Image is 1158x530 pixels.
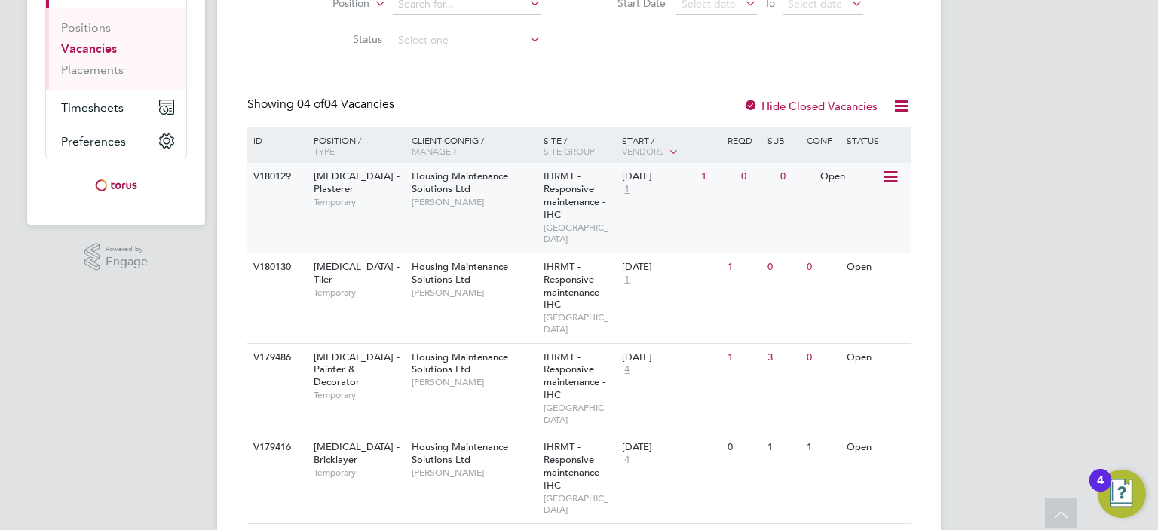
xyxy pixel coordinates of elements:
[622,183,632,196] span: 1
[45,173,187,198] a: Go to home page
[544,402,615,425] span: [GEOGRAPHIC_DATA]
[412,196,536,208] span: [PERSON_NAME]
[622,441,720,454] div: [DATE]
[412,351,508,376] span: Housing Maintenance Solutions Ltd
[816,163,882,191] div: Open
[544,440,605,492] span: IHRMT - Responsive maintenance - IHC
[622,261,720,274] div: [DATE]
[622,145,664,157] span: Vendors
[314,467,404,479] span: Temporary
[618,127,724,165] div: Start /
[544,351,605,402] span: IHRMT - Responsive maintenance - IHC
[314,260,400,286] span: [MEDICAL_DATA] - Tiler
[106,256,148,268] span: Engage
[764,433,803,461] div: 1
[302,127,408,164] div: Position /
[46,8,186,90] div: Jobs
[843,344,908,372] div: Open
[61,134,126,149] span: Preferences
[250,344,302,372] div: V179486
[314,145,335,157] span: Type
[250,163,302,191] div: V180129
[106,243,148,256] span: Powered by
[314,170,400,195] span: [MEDICAL_DATA] - Plasterer
[297,97,324,112] span: 04 of
[724,433,763,461] div: 0
[412,170,508,195] span: Housing Maintenance Solutions Ltd
[764,127,803,153] div: Sub
[622,454,632,467] span: 4
[764,344,803,372] div: 3
[843,253,908,281] div: Open
[61,100,124,115] span: Timesheets
[803,253,842,281] div: 0
[843,433,908,461] div: Open
[46,124,186,158] button: Preferences
[622,170,694,183] div: [DATE]
[803,127,842,153] div: Conf
[412,145,456,157] span: Manager
[84,243,149,271] a: Powered byEngage
[314,286,404,299] span: Temporary
[1098,470,1146,518] button: Open Resource Center, 4 new notifications
[314,351,400,389] span: [MEDICAL_DATA] - Painter & Decorator
[90,173,142,198] img: torus-logo-retina.png
[297,97,394,112] span: 04 Vacancies
[544,222,615,245] span: [GEOGRAPHIC_DATA]
[622,363,632,376] span: 4
[250,253,302,281] div: V180130
[743,99,878,113] label: Hide Closed Vacancies
[314,440,400,466] span: [MEDICAL_DATA] - Bricklayer
[724,344,763,372] div: 1
[412,376,536,388] span: [PERSON_NAME]
[843,127,908,153] div: Status
[724,127,763,153] div: Reqd
[737,163,777,191] div: 0
[622,351,720,364] div: [DATE]
[697,163,737,191] div: 1
[544,492,615,516] span: [GEOGRAPHIC_DATA]
[296,32,382,46] label: Status
[540,127,619,164] div: Site /
[250,127,302,153] div: ID
[412,286,536,299] span: [PERSON_NAME]
[247,97,397,112] div: Showing
[544,311,615,335] span: [GEOGRAPHIC_DATA]
[61,63,124,77] a: Placements
[412,260,508,286] span: Housing Maintenance Solutions Ltd
[764,253,803,281] div: 0
[1097,480,1104,500] div: 4
[412,440,508,466] span: Housing Maintenance Solutions Ltd
[408,127,540,164] div: Client Config /
[61,20,111,35] a: Positions
[803,344,842,372] div: 0
[803,433,842,461] div: 1
[314,196,404,208] span: Temporary
[622,274,632,286] span: 1
[544,170,605,221] span: IHRMT - Responsive maintenance - IHC
[544,260,605,311] span: IHRMT - Responsive maintenance - IHC
[61,41,117,56] a: Vacancies
[724,253,763,281] div: 1
[544,145,595,157] span: Site Group
[46,90,186,124] button: Timesheets
[412,467,536,479] span: [PERSON_NAME]
[314,389,404,401] span: Temporary
[393,30,541,51] input: Select one
[250,433,302,461] div: V179416
[777,163,816,191] div: 0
